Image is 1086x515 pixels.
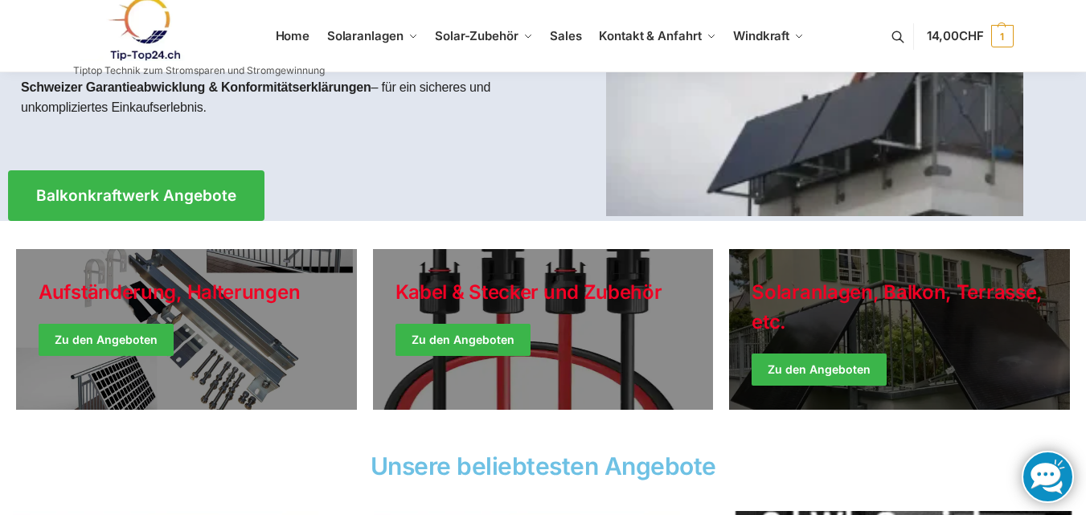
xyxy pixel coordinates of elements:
[36,188,236,203] span: Balkonkraftwerk Angebote
[550,28,582,43] span: Sales
[373,249,714,410] a: Holiday Style
[435,28,518,43] span: Solar-Zubehör
[8,170,264,221] a: Balkonkraftwerk Angebote
[733,28,789,43] span: Windkraft
[73,66,325,76] p: Tiptop Technik zum Stromsparen und Stromgewinnung
[927,28,983,43] span: 14,00
[327,28,404,43] span: Solaranlagen
[599,28,701,43] span: Kontakt & Anfahrt
[21,80,371,94] strong: Schweizer Garantieabwicklung & Konformitätserklärungen
[16,249,357,410] a: Holiday Style
[991,25,1014,47] span: 1
[959,28,984,43] span: CHF
[927,12,1013,60] a: 14,00CHF 1
[21,77,531,118] p: – für ein sicheres und unkompliziertes Einkaufserlebnis.
[8,454,1078,478] h2: Unsere beliebtesten Angebote
[729,249,1070,410] a: Winter Jackets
